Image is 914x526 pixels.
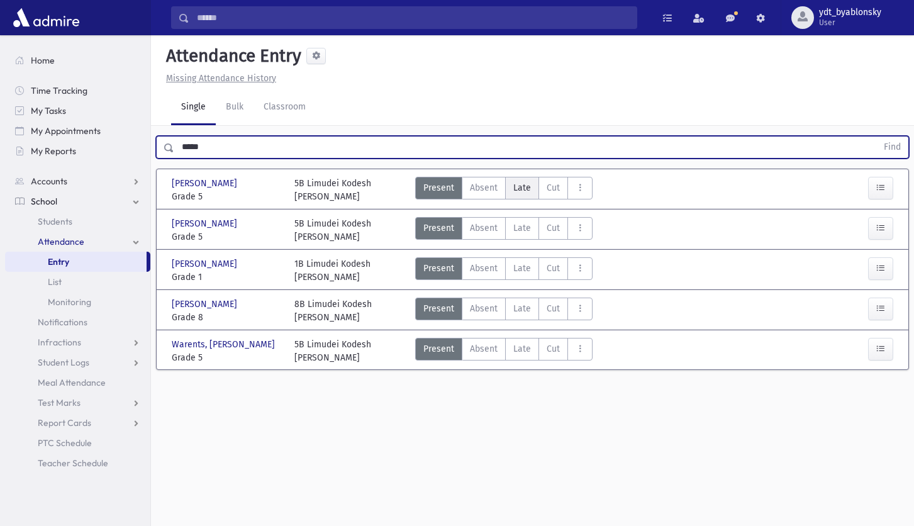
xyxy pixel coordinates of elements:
[38,397,81,408] span: Test Marks
[31,176,67,187] span: Accounts
[38,357,89,368] span: Student Logs
[5,141,150,161] a: My Reports
[5,433,150,453] a: PTC Schedule
[31,145,76,157] span: My Reports
[423,181,454,194] span: Present
[513,262,531,275] span: Late
[38,417,91,428] span: Report Cards
[547,342,560,355] span: Cut
[5,453,150,473] a: Teacher Schedule
[5,272,150,292] a: List
[161,45,301,67] h5: Attendance Entry
[5,393,150,413] a: Test Marks
[166,73,276,84] u: Missing Attendance History
[172,298,240,311] span: [PERSON_NAME]
[423,221,454,235] span: Present
[172,311,282,324] span: Grade 8
[5,101,150,121] a: My Tasks
[216,90,254,125] a: Bulk
[547,262,560,275] span: Cut
[31,55,55,66] span: Home
[172,217,240,230] span: [PERSON_NAME]
[10,5,82,30] img: AdmirePro
[513,342,531,355] span: Late
[470,181,498,194] span: Absent
[294,338,371,364] div: 5B Limudei Kodesh [PERSON_NAME]
[819,18,881,28] span: User
[294,177,371,203] div: 5B Limudei Kodesh [PERSON_NAME]
[415,177,593,203] div: AttTypes
[5,252,147,272] a: Entry
[5,121,150,141] a: My Appointments
[470,221,498,235] span: Absent
[470,302,498,315] span: Absent
[294,298,372,324] div: 8B Limudei Kodesh [PERSON_NAME]
[31,196,57,207] span: School
[819,8,881,18] span: ydt_byablonsky
[5,292,150,312] a: Monitoring
[31,125,101,137] span: My Appointments
[38,337,81,348] span: Infractions
[5,211,150,232] a: Students
[172,257,240,271] span: [PERSON_NAME]
[172,338,277,351] span: Warents, [PERSON_NAME]
[513,221,531,235] span: Late
[254,90,316,125] a: Classroom
[48,256,69,267] span: Entry
[31,85,87,96] span: Time Tracking
[294,217,371,243] div: 5B Limudei Kodesh [PERSON_NAME]
[5,413,150,433] a: Report Cards
[547,302,560,315] span: Cut
[48,296,91,308] span: Monitoring
[38,216,72,227] span: Students
[172,351,282,364] span: Grade 5
[513,302,531,315] span: Late
[5,171,150,191] a: Accounts
[38,437,92,449] span: PTC Schedule
[415,257,593,284] div: AttTypes
[5,232,150,252] a: Attendance
[38,457,108,469] span: Teacher Schedule
[31,105,66,116] span: My Tasks
[423,262,454,275] span: Present
[294,257,371,284] div: 1B Limudei Kodesh [PERSON_NAME]
[5,50,150,70] a: Home
[423,302,454,315] span: Present
[5,81,150,101] a: Time Tracking
[5,312,150,332] a: Notifications
[415,217,593,243] div: AttTypes
[470,262,498,275] span: Absent
[5,191,150,211] a: School
[48,276,62,288] span: List
[172,177,240,190] span: [PERSON_NAME]
[5,352,150,372] a: Student Logs
[513,181,531,194] span: Late
[172,271,282,284] span: Grade 1
[5,332,150,352] a: Infractions
[161,73,276,84] a: Missing Attendance History
[547,181,560,194] span: Cut
[38,236,84,247] span: Attendance
[470,342,498,355] span: Absent
[547,221,560,235] span: Cut
[172,190,282,203] span: Grade 5
[876,137,908,158] button: Find
[415,338,593,364] div: AttTypes
[38,316,87,328] span: Notifications
[415,298,593,324] div: AttTypes
[172,230,282,243] span: Grade 5
[171,90,216,125] a: Single
[189,6,637,29] input: Search
[423,342,454,355] span: Present
[38,377,106,388] span: Meal Attendance
[5,372,150,393] a: Meal Attendance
